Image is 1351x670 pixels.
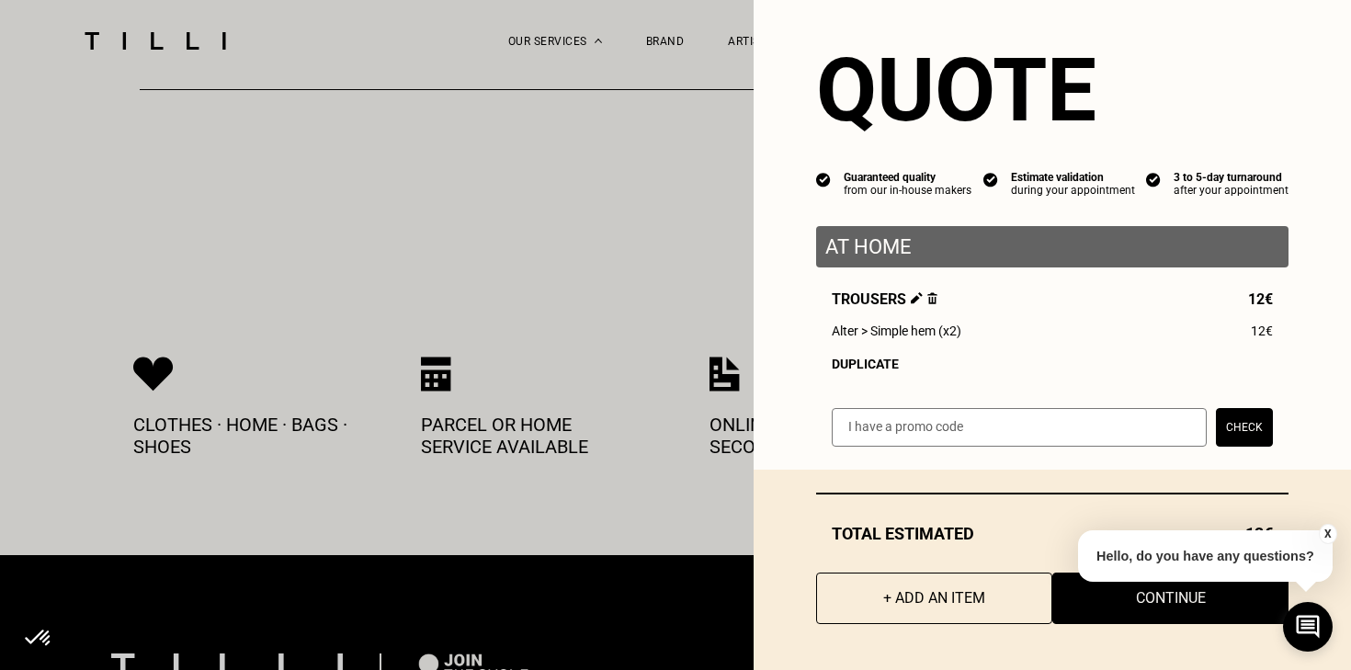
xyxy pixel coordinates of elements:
div: after your appointment [1174,184,1289,197]
div: Estimate validation [1011,171,1135,184]
img: icon list info [1146,171,1161,187]
img: icon list info [816,171,831,187]
button: Continue [1052,573,1289,624]
div: from our in-house makers [844,184,971,197]
button: Check [1216,408,1273,447]
input: I have a promo code [832,408,1207,447]
img: icon list info [983,171,998,187]
img: Edit [911,292,923,304]
div: Total estimated [816,524,1289,543]
img: Delete [927,292,937,304]
button: X [1319,524,1337,544]
div: Duplicate [832,357,1273,371]
button: + Add an item [816,573,1052,624]
p: Hello, do you have any questions? [1078,530,1333,582]
div: 3 to 5-day turnaround [1174,171,1289,184]
div: Guaranteed quality [844,171,971,184]
div: during your appointment [1011,184,1135,197]
span: 12€ [1248,290,1273,308]
span: Trousers [832,290,937,308]
span: 12€ [1251,324,1273,338]
span: Alter > Simple hem (x2) [832,324,961,338]
section: Quote [816,39,1289,142]
p: At home [825,235,1279,258]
